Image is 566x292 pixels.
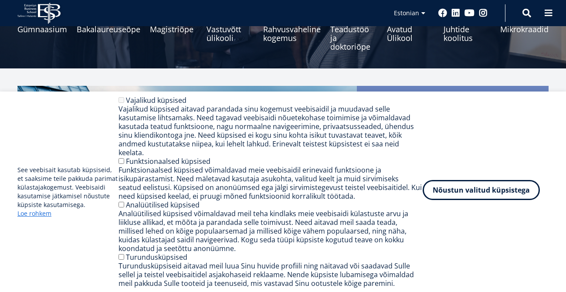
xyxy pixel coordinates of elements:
span: Magistriõpe [150,25,197,34]
a: Linkedin [451,9,460,17]
a: Instagram [479,9,488,17]
label: Analüütilised küpsised [126,200,200,210]
div: Vajalikud küpsised aitavad parandada sinu kogemust veebisaidil ja muudavad selle kasutamise lihts... [119,105,423,157]
a: Bakalaureuseõpe [77,7,140,51]
a: Youtube [464,9,474,17]
label: Vajalikud küpsised [126,95,186,105]
label: Funktsionaalsed küpsised [126,156,210,166]
a: Gümnaasium [17,7,67,51]
a: Teadustöö ja doktoriõpe [330,7,377,51]
a: Magistriõpe [150,7,197,51]
a: Rahvusvaheline kogemus [263,7,321,51]
div: Funktsionaalsed küpsised võimaldavad meie veebisaidil erinevaid funktsioone ja isikupärastamist. ... [119,166,423,200]
span: Juhtide koolitus [444,25,491,42]
span: Teadustöö ja doktoriõpe [330,25,377,51]
p: See veebisait kasutab küpsiseid, et saaksime teile pakkuda parimat külastajakogemust. Veebisaidi ... [17,166,119,218]
div: Turundusküpsiseid aitavad meil luua Sinu huvide profiili ning näitavad või saadavad Sulle sellel ... [119,261,423,288]
span: Rahvusvaheline kogemus [263,25,321,42]
span: Vastuvõtt ülikooli [207,25,254,42]
label: Turundusküpsised [126,252,187,262]
span: Avatud Ülikool [387,25,434,42]
a: Vastuvõtt ülikooli [207,7,254,51]
img: Start arimaailmas [17,86,357,251]
a: Loe rohkem [17,209,51,218]
span: Bakalaureuseõpe [77,25,140,34]
a: Facebook [438,9,447,17]
a: Mikrokraadid [500,7,549,51]
a: Avatud Ülikool [387,7,434,51]
span: Mikrokraadid [500,25,549,34]
a: Juhtide koolitus [444,7,491,51]
button: Nõustun valitud küpsistega [423,180,540,200]
span: Gümnaasium [17,25,67,34]
div: Analüütilised küpsised võimaldavad meil teha kindlaks meie veebisaidi külastuste arvu ja liikluse... [119,209,423,253]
